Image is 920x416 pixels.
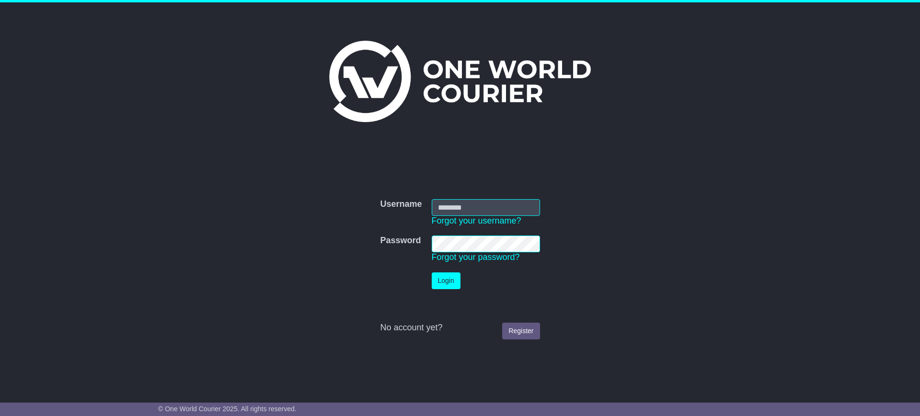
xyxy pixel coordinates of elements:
span: © One World Courier 2025. All rights reserved. [158,405,297,413]
img: One World [329,41,591,122]
a: Register [502,323,540,339]
button: Login [432,272,460,289]
a: Forgot your username? [432,216,521,225]
label: Password [380,236,421,246]
label: Username [380,199,422,210]
div: No account yet? [380,323,540,333]
a: Forgot your password? [432,252,520,262]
